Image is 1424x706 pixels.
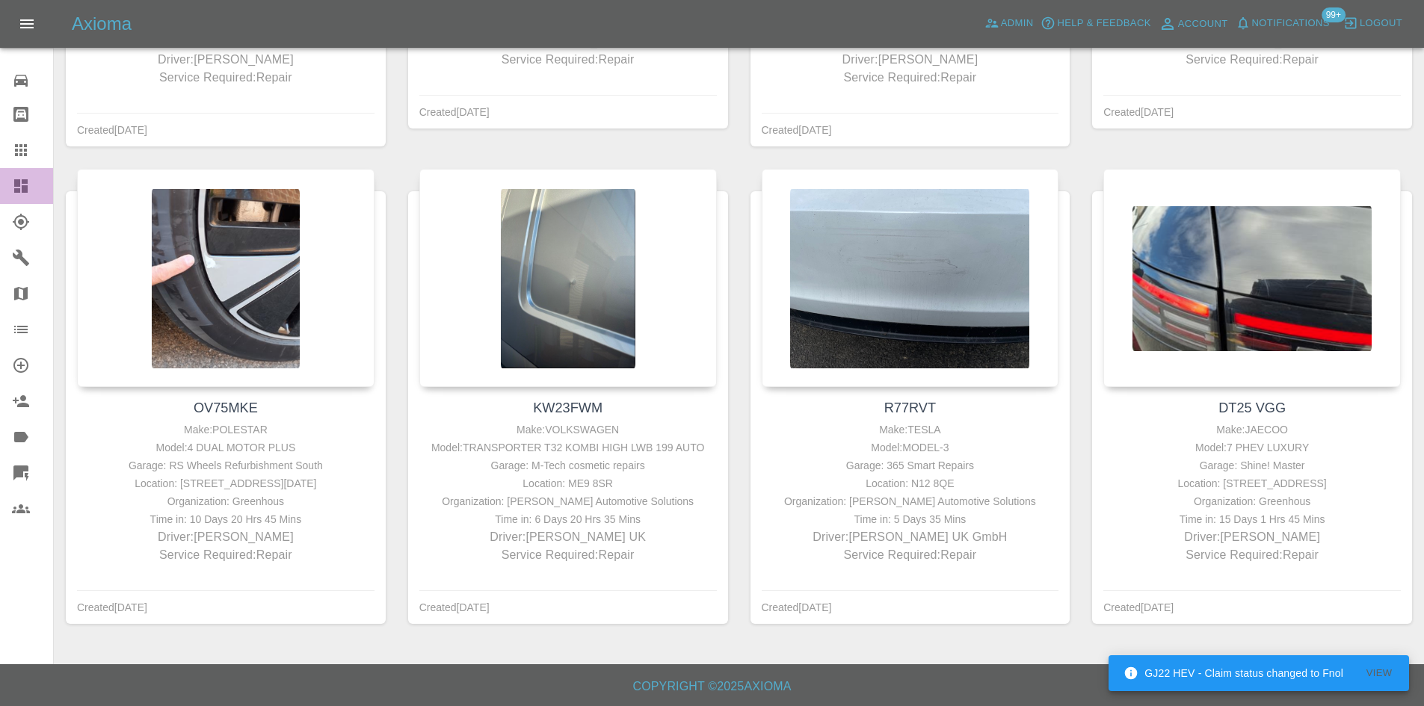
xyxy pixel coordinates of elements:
[81,439,371,456] div: Model: 4 DUAL MOTOR PLUS
[423,474,713,492] div: Location: ME9 8SR
[765,510,1055,528] div: Time in: 5 Days 35 Mins
[1340,12,1406,35] button: Logout
[765,546,1055,564] p: Service Required: Repair
[81,546,371,564] p: Service Required: Repair
[1107,492,1397,510] div: Organization: Greenhous
[419,103,490,121] div: Created [DATE]
[423,51,713,69] p: Service Required: Repair
[1252,15,1330,32] span: Notifications
[765,51,1055,69] p: Driver: [PERSON_NAME]
[1107,528,1397,546] p: Driver: [PERSON_NAME]
[423,456,713,474] div: Garage: M-Tech cosmetic repairs
[1355,662,1403,685] button: View
[1107,474,1397,492] div: Location: [STREET_ADDRESS]
[765,421,1055,439] div: Make: TESLA
[765,492,1055,510] div: Organization: [PERSON_NAME] Automotive Solutions
[762,598,832,616] div: Created [DATE]
[423,492,713,510] div: Organization: [PERSON_NAME] Automotive Solutions
[1178,16,1228,33] span: Account
[9,6,45,42] button: Open drawer
[765,456,1055,474] div: Garage: 365 Smart Repairs
[1218,400,1286,415] a: DT25 VGG
[762,121,832,139] div: Created [DATE]
[81,492,371,510] div: Organization: Greenhous
[1103,598,1174,616] div: Created [DATE]
[81,528,371,546] p: Driver: [PERSON_NAME]
[81,69,371,87] p: Service Required: Repair
[884,400,936,415] a: R77RVT
[1107,456,1397,474] div: Garage: Shine! Master
[1057,15,1150,32] span: Help & Feedback
[1103,103,1174,121] div: Created [DATE]
[1155,12,1232,36] a: Account
[77,598,147,616] div: Created [DATE]
[981,12,1038,35] a: Admin
[1124,660,1343,687] div: GJ22 HEV - Claim status changed to Fnol
[765,439,1055,456] div: Model: MODEL-3
[81,421,371,439] div: Make: POLESTAR
[765,69,1055,87] p: Service Required: Repair
[1001,15,1034,32] span: Admin
[423,528,713,546] p: Driver: [PERSON_NAME] UK
[77,121,147,139] div: Created [DATE]
[423,510,713,528] div: Time in: 6 Days 20 Hrs 35 Mins
[765,474,1055,492] div: Location: N12 8QE
[1037,12,1154,35] button: Help & Feedback
[1107,439,1397,456] div: Model: 7 PHEV LUXURY
[1232,12,1334,35] button: Notifications
[423,546,713,564] p: Service Required: Repair
[194,400,258,415] a: OV75MKE
[1107,546,1397,564] p: Service Required: Repair
[533,400,602,415] a: KW23FWM
[1360,15,1402,32] span: Logout
[1107,51,1397,69] p: Service Required: Repair
[423,439,713,456] div: Model: TRANSPORTER T32 KOMBI HIGH LWB 199 AUTO
[72,12,132,36] h5: Axioma
[765,528,1055,546] p: Driver: [PERSON_NAME] UK GmbH
[81,510,371,528] div: Time in: 10 Days 20 Hrs 45 Mins
[1322,7,1346,22] span: 99+
[81,51,371,69] p: Driver: [PERSON_NAME]
[81,474,371,492] div: Location: [STREET_ADDRESS][DATE]
[419,598,490,616] div: Created [DATE]
[1107,421,1397,439] div: Make: JAECOO
[81,456,371,474] div: Garage: RS Wheels Refurbishment South
[1107,510,1397,528] div: Time in: 15 Days 1 Hrs 45 Mins
[12,676,1412,697] h6: Copyright © 2025 Axioma
[423,421,713,439] div: Make: VOLKSWAGEN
